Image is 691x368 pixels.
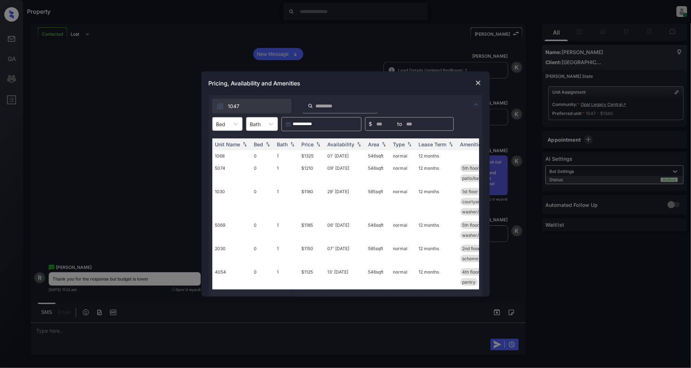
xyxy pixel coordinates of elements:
span: patio/balcony [462,176,490,181]
td: 546 sqft [366,150,390,161]
td: 1 [274,289,299,322]
div: Type [393,141,405,147]
div: Bed [254,141,263,147]
img: sorting [241,142,248,147]
td: $1150 [299,242,325,265]
td: 0 [251,185,274,218]
td: 0 [251,150,274,161]
img: sorting [380,142,387,147]
div: Availability [328,141,355,147]
span: 2nd floor [462,246,480,251]
td: 0 [251,218,274,242]
div: Pricing, Availability and Amenities [201,71,490,95]
td: 12 months [416,289,457,322]
span: washer/dryer [462,232,490,238]
img: sorting [315,142,322,147]
td: 12 months [416,242,457,265]
td: normal [390,242,416,265]
td: normal [390,150,416,161]
img: sorting [355,142,363,147]
span: 1st floor [462,189,478,194]
td: 4054 [212,265,251,289]
td: 12 months [416,150,457,161]
td: 12 months [416,161,457,185]
td: normal [390,218,416,242]
td: 0 [251,161,274,185]
td: normal [390,265,416,289]
td: 2030 [212,242,251,265]
img: sorting [264,142,271,147]
td: 0 [251,265,274,289]
td: $1125 [299,265,325,289]
td: 1030 [212,185,251,218]
td: 1 [274,161,299,185]
span: pantry [462,279,476,285]
td: 644 sqft [366,289,390,322]
td: normal [390,185,416,218]
td: $1185 [299,218,325,242]
img: sorting [289,142,296,147]
td: 546 sqft [366,265,390,289]
td: 1 [274,218,299,242]
td: 12 months [416,218,457,242]
span: scheme 2 [462,256,482,261]
img: sorting [406,142,413,147]
td: 1047 [212,289,251,322]
div: Lease Term [419,141,447,147]
span: courtyard view [462,199,493,204]
td: 1 [274,185,299,218]
td: $1340 [299,289,325,322]
td: 1 [274,242,299,265]
td: 12 months [416,185,457,218]
td: 1 [274,265,299,289]
td: $1210 [299,161,325,185]
img: close [475,79,482,87]
div: Area [368,141,380,147]
span: 1047 [228,102,240,110]
span: washer/dryer [462,209,490,214]
img: icon-zuma [308,103,313,109]
td: 01' [DATE] [325,150,366,161]
td: $1180 [299,185,325,218]
div: Bath [277,141,288,147]
td: 5069 [212,218,251,242]
td: 546 sqft [366,161,390,185]
td: 29' [DATE] [325,185,366,218]
td: 1 [251,289,274,322]
img: sorting [447,142,455,147]
img: icon-zuma [472,100,481,109]
td: 06' [DATE] [325,218,366,242]
span: to [398,120,402,128]
div: Price [302,141,314,147]
td: 1068 [212,150,251,161]
span: 5th floor [462,222,479,228]
td: 1 [274,150,299,161]
div: Amenities [460,141,484,147]
img: icon-zuma [217,103,224,110]
td: 09' [DATE] [325,161,366,185]
span: 5th floor [462,165,479,171]
td: 585 sqft [366,185,390,218]
td: $1325 [299,150,325,161]
span: 4th floor [462,269,480,275]
td: 13' [DATE] [325,265,366,289]
td: 07' [DATE] [325,242,366,265]
td: 5074 [212,161,251,185]
td: 12 months [416,265,457,289]
div: Unit Name [215,141,240,147]
td: normal [390,161,416,185]
td: 546 sqft [366,218,390,242]
td: 585 sqft [366,242,390,265]
td: 15' [DATE] [325,289,366,322]
span: $ [369,120,372,128]
td: 0 [251,242,274,265]
td: normal [390,289,416,322]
